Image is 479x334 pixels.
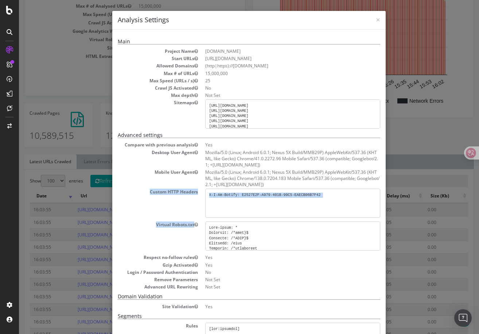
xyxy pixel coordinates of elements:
[99,99,179,106] dt: Sitemaps
[186,221,361,251] pre: Lore-ipsum: * Dolorsit: /*amet}$ Consecte: /*ADIP}$ Elitsedd: /eius Temporin: /*utlaboreet Dolore...
[186,92,361,98] dd: Not Set
[186,63,361,69] li: (http|https)://[DOMAIN_NAME]
[186,149,361,168] dd: Mozilla/5.0 (Linux; Android 6.0.1; Nexus 5X Build/MMB29P) AppleWebKit/537.36 (KHTML, like Gecko) ...
[99,303,179,310] dt: Site Validation
[186,142,361,148] dd: Yes
[99,221,179,228] dt: Virtual Robots.txt
[99,313,361,319] h5: Segments
[99,132,361,138] h5: Advanced settings
[186,169,361,188] dd: Mozilla/5.0 (Linux; Android 6.0.1; Nexus 5X Build/MMB29P) AppleWebKit/537.36 (KHTML, like Gecko) ...
[186,276,361,283] dd: Not Set
[99,85,179,91] dt: Crawl JS Activated
[357,15,361,25] span: ×
[99,262,179,268] dt: Gzip Activated
[99,15,361,25] h4: Analysis Settings
[186,284,361,290] dd: Not Set
[99,149,179,156] dt: Desktop User Agent
[99,48,179,54] dt: Project Name
[99,294,361,299] h5: Domain Validation
[99,189,179,195] dt: Custom HTTP Headers
[186,189,361,218] pre: X-I-Am-Botify: E2527E2F-A979-401B-99C5-EAECB06B7F42
[186,70,361,76] dd: 15,000,000
[99,92,179,98] dt: Max depth
[186,262,361,268] dd: Yes
[454,309,472,327] div: Open Intercom Messenger
[99,70,179,76] dt: Max # of URLs
[186,99,361,129] pre: [URL][DOMAIN_NAME] [URL][DOMAIN_NAME] [URL][DOMAIN_NAME] [URL][DOMAIN_NAME] [URL][DOMAIN_NAME] [U...
[186,85,361,91] dd: No
[99,269,179,275] dt: Login / Password Authentication
[186,48,361,54] dd: [DOMAIN_NAME]
[99,78,179,84] dt: Max Speed (URLs / s)
[99,323,179,329] dt: Rules
[186,78,361,84] dd: 25
[99,63,179,69] dt: Allowed Domains
[99,254,179,260] dt: Respect no-follow rules
[99,55,179,62] dt: Start URLs
[99,276,179,283] dt: Remove Parameters
[99,169,179,175] dt: Mobile User Agent
[186,55,361,62] dd: [URL][DOMAIN_NAME]
[186,303,361,310] dd: Yes
[99,142,179,148] dt: Compare with previous analysis
[99,284,179,290] dt: Advanced URL Rewriting
[99,39,361,44] h5: Main
[186,254,361,260] dd: Yes
[186,269,361,275] dd: No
